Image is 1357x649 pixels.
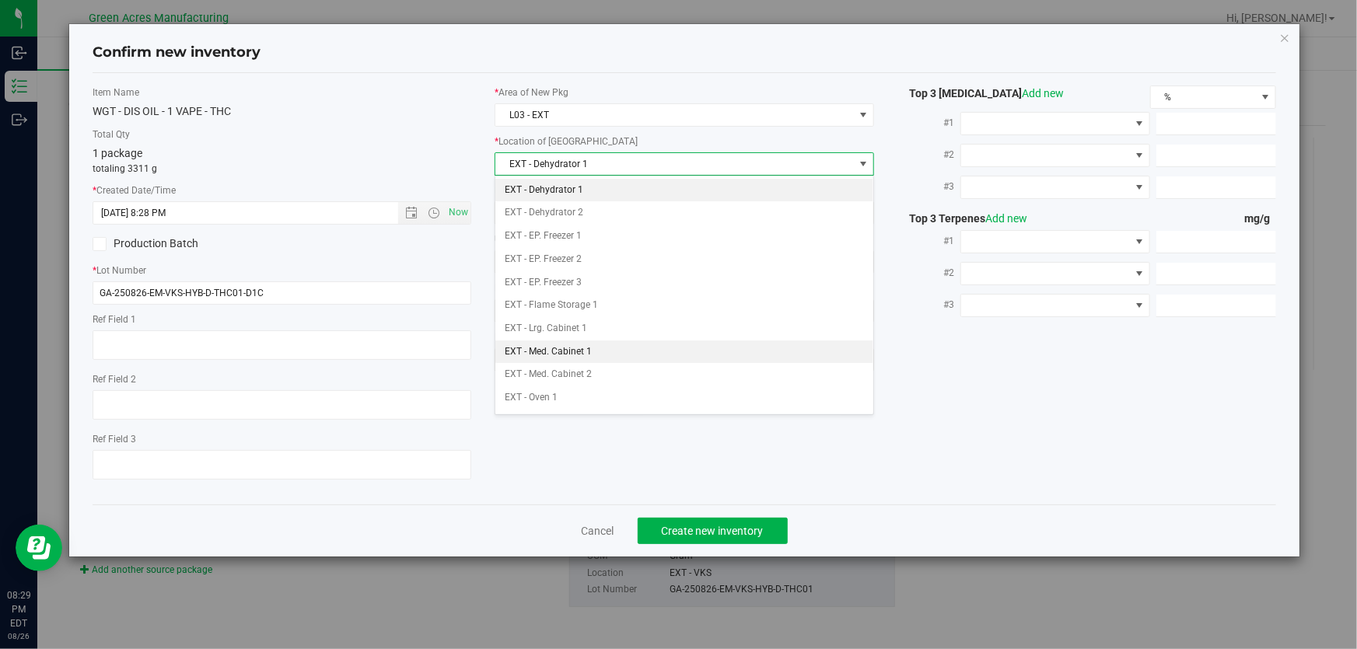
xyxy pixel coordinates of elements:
li: EXT - Med. Cabinet 2 [495,363,873,386]
li: EXT - Med. Cabinet 1 [495,340,873,364]
label: #1 [897,227,960,255]
li: EXT - EP. Freezer 3 [495,271,873,295]
li: EXT - Flame Storage 1 [495,294,873,317]
span: 1 package [93,147,142,159]
label: #3 [897,173,960,201]
span: EXT - Dehydrator 1 [495,153,853,175]
span: Open the date view [398,207,425,219]
span: Top 3 Terpenes [897,212,1028,225]
label: Total Qty [93,127,471,141]
label: Ref Field 2 [93,372,471,386]
a: Add new [986,212,1028,225]
a: Cancel [582,523,614,539]
label: Created Date/Time [93,183,471,197]
h4: Confirm new inventory [93,43,261,63]
li: EXT - Ready to Package [495,410,873,433]
label: #2 [897,259,960,287]
li: EXT - Oven 1 [495,386,873,410]
span: Open the time view [421,207,447,219]
label: #1 [897,109,960,137]
li: EXT - Dehydrator 1 [495,179,873,202]
span: Top 3 [MEDICAL_DATA] [897,87,1065,99]
a: Add new [1023,87,1065,99]
li: EXT - EP. Freezer 2 [495,248,873,271]
label: Lot Number [93,263,471,277]
li: EXT - Dehydrator 2 [495,201,873,225]
label: Area of New Pkg [495,85,873,99]
label: Location of [GEOGRAPHIC_DATA] [495,134,873,148]
div: WGT - DIS OIL - 1 VAPE - THC [93,103,471,120]
label: Production Batch [93,236,271,252]
label: #2 [897,141,960,169]
label: Ref Field 3 [93,432,471,446]
span: % [1151,86,1256,108]
span: mg/g [1244,212,1276,225]
iframe: Resource center [16,525,62,571]
label: Item Name [93,85,471,99]
li: EXT - Lrg. Cabinet 1 [495,317,873,340]
span: L03 - EXT [495,104,853,126]
span: select [854,153,873,175]
p: totaling 3311 g [93,162,471,176]
li: EXT - EP. Freezer 1 [495,225,873,248]
button: Create new inventory [638,518,788,544]
label: Ref Field 1 [93,312,471,326]
span: Set Current date [446,201,472,224]
label: #3 [897,291,960,319]
span: Create new inventory [662,525,764,537]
